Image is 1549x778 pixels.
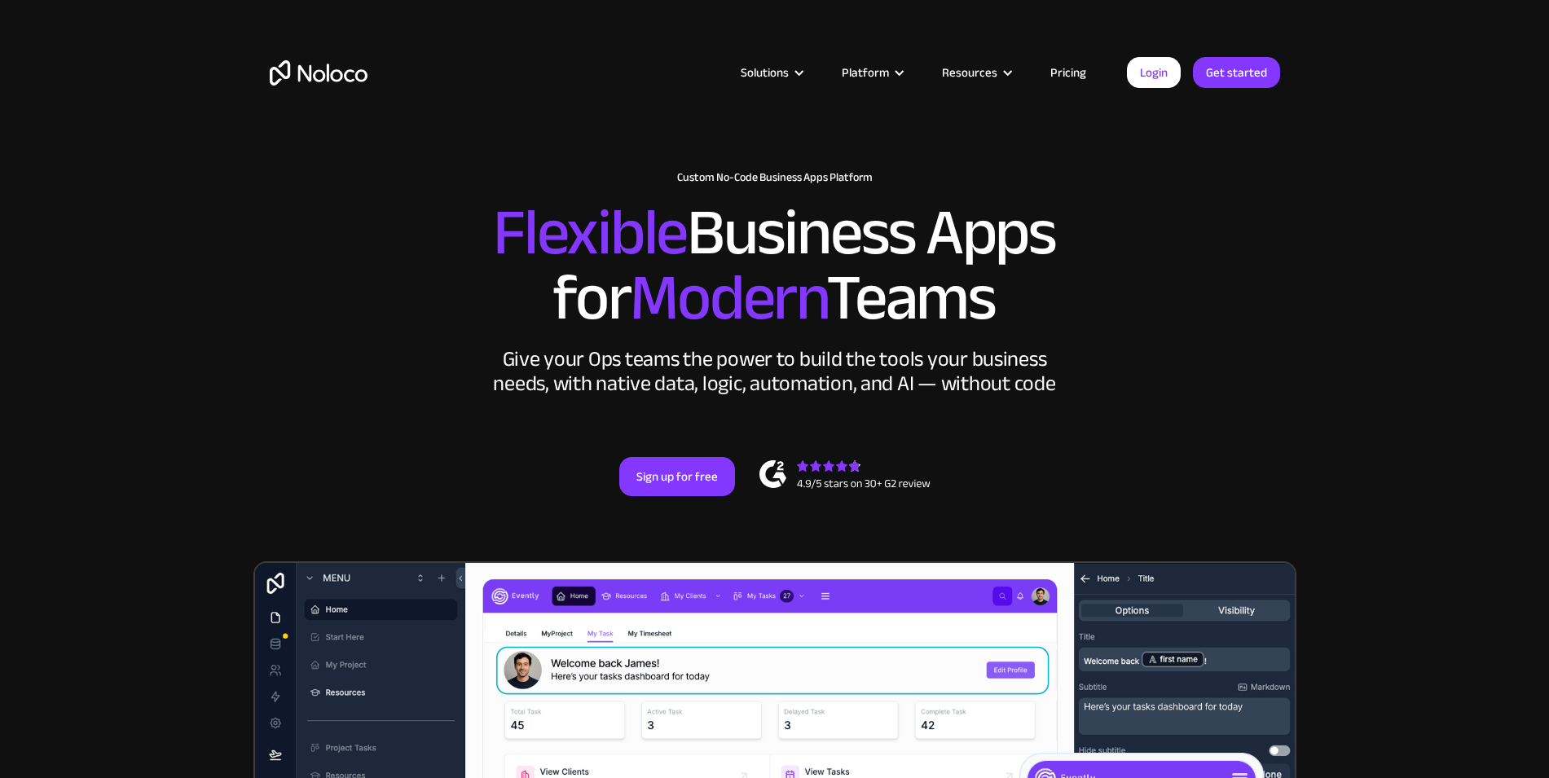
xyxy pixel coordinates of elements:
a: Pricing [1030,62,1107,83]
div: Resources [922,62,1030,83]
span: Flexible [493,172,687,293]
div: Platform [842,62,889,83]
div: Give your Ops teams the power to build the tools your business needs, with native data, logic, au... [490,347,1060,396]
h1: Custom No-Code Business Apps Platform [270,171,1280,184]
a: Login [1127,57,1181,88]
h2: Business Apps for Teams [270,200,1280,331]
div: Solutions [741,62,789,83]
span: Modern [630,237,826,358]
div: Resources [942,62,997,83]
a: Get started [1193,57,1280,88]
a: Sign up for free [619,457,735,496]
div: Platform [821,62,922,83]
a: home [270,60,367,86]
div: Solutions [720,62,821,83]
